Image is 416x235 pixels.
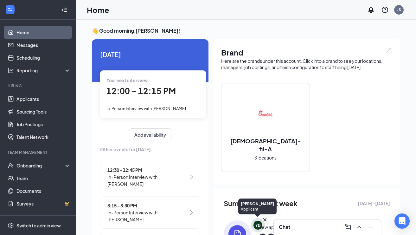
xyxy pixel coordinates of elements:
div: Switch to admin view [16,222,61,229]
div: Onboarding [16,162,65,169]
a: Job Postings [16,118,71,131]
svg: Minimize [367,223,374,231]
img: Chick-fil-A [245,94,286,134]
div: Open Intercom Messenger [394,213,410,229]
a: SurveysCrown [16,197,71,210]
svg: Cross [262,217,268,223]
div: Applicant [241,206,274,212]
a: Applicants [16,93,71,105]
svg: Collapse [61,7,67,13]
a: Scheduling [16,51,71,64]
button: Minimize [366,222,376,232]
div: JS [397,7,401,12]
a: Home [16,26,71,39]
a: Talent Network [16,131,71,143]
h1: Home [87,4,109,15]
h1: Brand [221,47,393,58]
div: YB [255,223,260,228]
a: Team [16,172,71,185]
span: In-Person Interview with [PERSON_NAME] [107,209,188,223]
a: Sourcing Tools [16,105,71,118]
span: [DATE] - [DATE] [358,200,390,207]
svg: QuestionInfo [381,6,389,14]
div: [PERSON_NAME] [241,201,274,206]
svg: ComposeMessage [344,223,352,231]
svg: Analysis [8,67,14,74]
a: Documents [16,185,71,197]
h2: [DEMOGRAPHIC_DATA]-fil-A [221,137,310,153]
h3: 👋 Good morning, [PERSON_NAME] ! [92,27,400,34]
span: 3 locations [254,154,277,161]
span: Other events for [DATE] [100,146,200,153]
span: 12:30 - 12:45 PM [107,166,188,173]
button: Add availability [129,128,171,141]
svg: Notifications [367,6,375,14]
svg: ChevronUp [355,223,363,231]
span: In-Person Interview with [PERSON_NAME] [106,106,186,111]
button: ChevronUp [354,222,364,232]
svg: UserCheck [8,162,14,169]
div: Team Management [8,150,69,155]
button: ComposeMessage [343,222,353,232]
span: Your next interview [106,77,148,83]
div: Reporting [16,67,71,74]
span: 12:00 - 12:15 PM [106,86,176,96]
span: Summary of last week [224,198,298,209]
svg: WorkstreamLogo [7,6,13,13]
img: open.6027fd2a22e1237b5b06.svg [384,47,393,54]
div: Here are the brands under this account. Click into a brand to see your locations, managers, job p... [221,58,393,70]
svg: Settings [8,222,14,229]
a: Messages [16,39,71,51]
h3: Chat [279,224,290,231]
span: 3:15 - 3:30 PM [107,202,188,209]
div: Hiring [8,83,69,88]
span: In-Person Interview with [PERSON_NAME] [107,173,188,187]
span: [DATE] [100,49,200,59]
